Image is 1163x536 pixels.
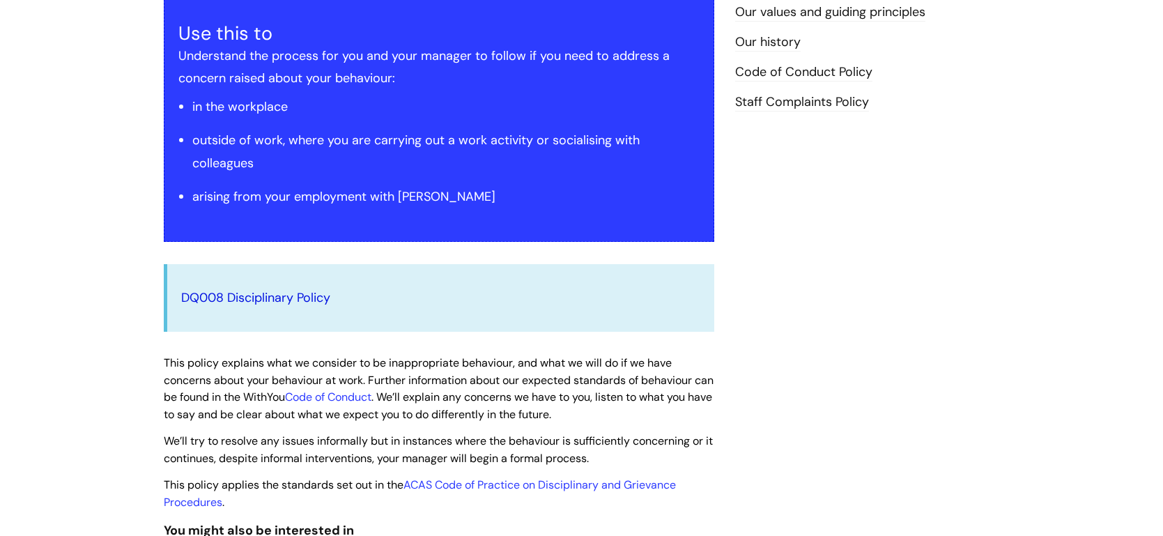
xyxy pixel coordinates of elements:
a: ACAS Code of Practice on Disciplinary and Grievance Procedures [164,477,676,510]
li: in the workplace [192,95,700,118]
li: arising from your employment with [PERSON_NAME] [192,185,700,208]
a: Staff Complaints Policy [735,93,869,112]
a: Code of Conduct Policy [735,63,872,82]
span: We’ll try to resolve any issues informally but in instances where the behaviour is sufficiently c... [164,434,713,466]
p: Understand the process for you and your manager to follow if you need to address a concern raised... [178,45,700,90]
a: DQ008 Disciplinary Policy [181,289,330,306]
a: Our values and guiding principles [735,3,925,22]
a: Our history [735,33,801,52]
a: Code of Conduct [285,390,371,404]
li: outside of work, where you are carrying out a work activity or socialising with colleagues [192,129,700,174]
h3: Use this to [178,22,700,45]
span: This policy applies the standards set out in the . [164,477,676,510]
span: This policy explains what we consider to be inappropriate behaviour, and what we will do if we ha... [164,355,714,422]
